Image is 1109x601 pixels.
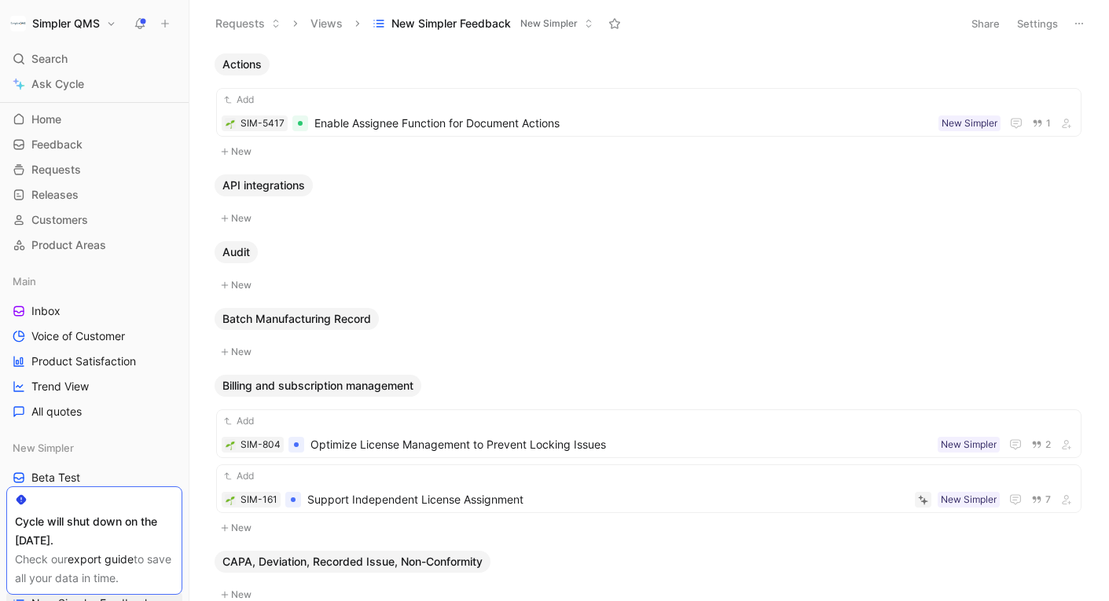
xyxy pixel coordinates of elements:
[31,328,125,344] span: Voice of Customer
[6,436,182,460] div: New Simpler
[215,241,258,263] button: Audit
[6,269,182,423] div: MainInboxVoice of CustomerProduct SatisfactionTrend ViewAll quotes
[222,378,413,394] span: Billing and subscription management
[31,162,81,178] span: Requests
[226,441,235,450] img: 🌱
[6,208,182,232] a: Customers
[31,470,80,486] span: Beta Test
[941,492,997,508] div: New Simpler
[307,490,909,509] span: Support Independent License Assignment
[6,375,182,398] a: Trend View
[222,57,262,72] span: Actions
[222,92,256,108] button: Add
[68,552,134,566] a: export guide
[6,324,182,348] a: Voice of Customer
[31,404,82,420] span: All quotes
[6,183,182,207] a: Releases
[365,12,600,35] button: New Simpler FeedbackNew Simpler
[208,375,1089,538] div: Billing and subscription managementNew
[215,53,270,75] button: Actions
[216,409,1081,458] a: Add🌱SIM-804Optimize License Management to Prevent Locking IssuesNew Simpler2
[15,512,174,550] div: Cycle will shut down on the [DATE].
[15,550,174,588] div: Check our to save all your data in time.
[1045,440,1051,449] span: 2
[32,16,100,31] h1: Simpler QMS
[215,209,1083,228] button: New
[31,187,79,203] span: Releases
[215,375,421,397] button: Billing and subscription management
[6,108,182,131] a: Home
[225,439,236,450] button: 🌱
[10,16,26,31] img: Simpler QMS
[31,237,106,253] span: Product Areas
[942,115,997,131] div: New Simpler
[314,114,932,133] span: Enable Assignee Function for Document Actions
[241,437,281,453] div: SIM-804
[1028,491,1054,508] button: 7
[215,551,490,573] button: CAPA, Deviation, Recorded Issue, Non-Conformity
[31,137,83,152] span: Feedback
[6,350,182,373] a: Product Satisfaction
[6,299,182,323] a: Inbox
[13,440,74,456] span: New Simpler
[310,435,931,454] span: Optimize License Management to Prevent Locking Issues
[208,241,1089,295] div: AuditNew
[225,118,236,129] button: 🌱
[6,269,182,293] div: Main
[241,115,285,131] div: SIM-5417
[6,133,182,156] a: Feedback
[215,519,1083,537] button: New
[13,273,36,289] span: Main
[222,311,371,327] span: Batch Manufacturing Record
[1045,495,1051,504] span: 7
[391,16,511,31] span: New Simpler Feedback
[215,308,379,330] button: Batch Manufacturing Record
[208,308,1089,362] div: Batch Manufacturing RecordNew
[31,75,84,93] span: Ask Cycle
[1046,119,1051,128] span: 1
[1028,436,1054,453] button: 2
[241,492,277,508] div: SIM-161
[964,13,1007,35] button: Share
[520,16,578,31] span: New Simpler
[215,343,1083,361] button: New
[215,174,313,196] button: API integrations
[208,12,288,35] button: Requests
[31,212,88,228] span: Customers
[215,142,1083,161] button: New
[6,72,182,96] a: Ask Cycle
[226,496,235,505] img: 🌱
[208,53,1089,162] div: ActionsNew
[222,554,483,570] span: CAPA, Deviation, Recorded Issue, Non-Conformity
[6,400,182,423] a: All quotes
[31,354,136,369] span: Product Satisfaction
[216,464,1081,513] a: Add🌱SIM-161Support Independent License AssignmentNew Simpler7
[6,47,182,71] div: Search
[6,158,182,181] a: Requests
[222,178,305,193] span: API integrations
[31,112,61,127] span: Home
[31,303,61,319] span: Inbox
[208,174,1089,229] div: API integrationsNew
[215,276,1083,295] button: New
[222,468,256,484] button: Add
[225,494,236,505] button: 🌱
[1029,115,1054,132] button: 1
[31,379,89,394] span: Trend View
[226,119,235,129] img: 🌱
[222,413,256,429] button: Add
[31,49,68,68] span: Search
[303,12,350,35] button: Views
[6,13,120,35] button: Simpler QMSSimpler QMS
[6,233,182,257] a: Product Areas
[216,88,1081,137] a: Add🌱SIM-5417Enable Assignee Function for Document ActionsNew Simpler1
[1010,13,1065,35] button: Settings
[222,244,250,260] span: Audit
[6,466,182,489] a: Beta Test
[941,437,997,453] div: New Simpler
